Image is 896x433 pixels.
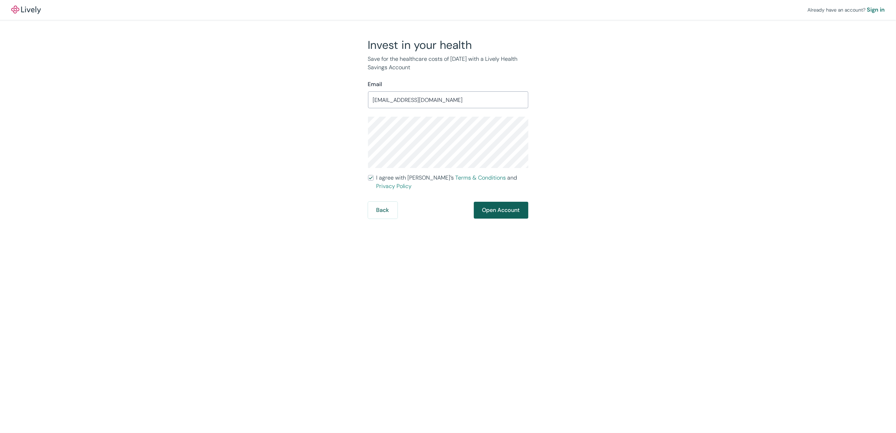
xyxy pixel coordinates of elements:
p: Save for the healthcare costs of [DATE] with a Lively Health Savings Account [368,55,528,72]
a: Terms & Conditions [456,174,506,181]
a: Privacy Policy [376,182,412,190]
div: Already have an account? [807,6,885,14]
button: Back [368,202,398,219]
a: Sign in [867,6,885,14]
h2: Invest in your health [368,38,528,52]
button: Open Account [474,202,528,219]
label: Email [368,80,382,89]
img: Lively [11,6,41,14]
a: LivelyLively [11,6,41,14]
span: I agree with [PERSON_NAME]’s and [376,174,528,190]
